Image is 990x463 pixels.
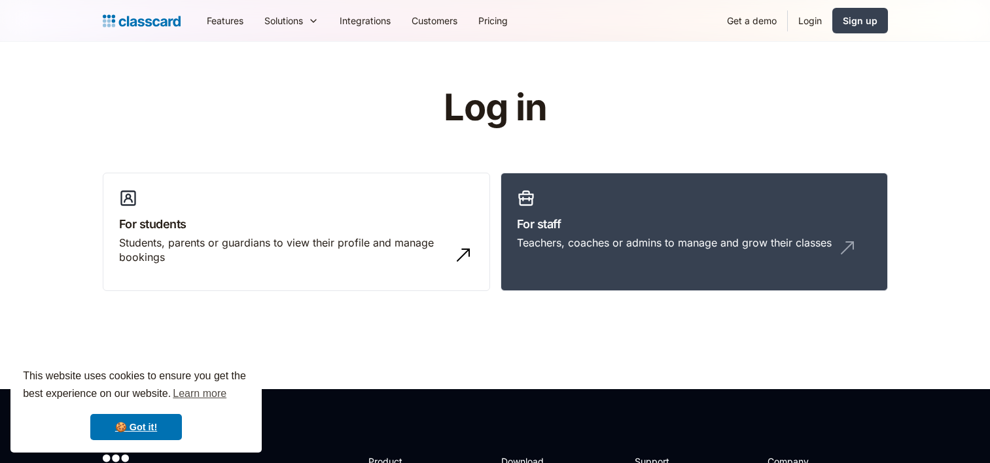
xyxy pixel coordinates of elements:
[254,6,329,35] div: Solutions
[788,6,832,35] a: Login
[843,14,877,27] div: Sign up
[401,6,468,35] a: Customers
[119,235,448,265] div: Students, parents or guardians to view their profile and manage bookings
[716,6,787,35] a: Get a demo
[90,414,182,440] a: dismiss cookie message
[119,215,474,233] h3: For students
[103,173,490,292] a: For studentsStudents, parents or guardians to view their profile and manage bookings
[171,384,228,403] a: learn more about cookies
[10,356,262,453] div: cookieconsent
[287,88,703,128] h1: Log in
[264,14,303,27] div: Solutions
[832,8,888,33] a: Sign up
[196,6,254,35] a: Features
[501,173,888,292] a: For staffTeachers, coaches or admins to manage and grow their classes
[103,12,181,30] a: home
[468,6,518,35] a: Pricing
[517,215,872,233] h3: For staff
[329,6,401,35] a: Integrations
[517,235,832,250] div: Teachers, coaches or admins to manage and grow their classes
[23,368,249,403] span: This website uses cookies to ensure you get the best experience on our website.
